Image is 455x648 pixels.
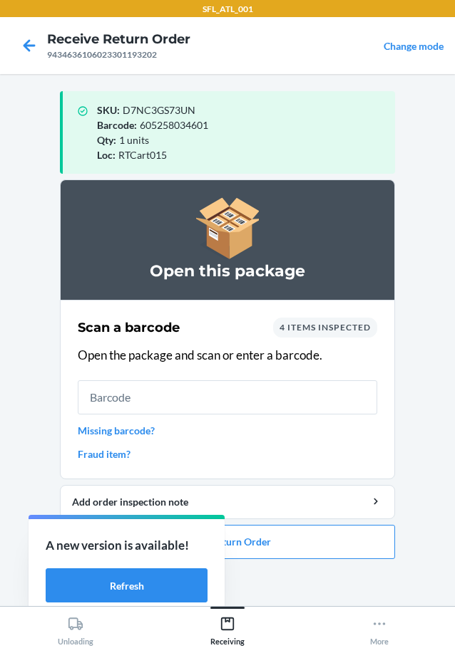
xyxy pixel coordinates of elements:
span: Loc : [97,149,116,161]
div: Unloading [58,610,93,646]
div: 9434636106023301193202 [47,48,190,61]
a: Fraud item? [78,446,377,461]
span: 605258034601 [140,119,208,131]
p: Open the package and scan or enter a barcode. [78,346,377,365]
a: Missing barcode? [78,423,377,438]
div: Add order inspection note [72,494,383,509]
span: D7NC3GS73UN [123,104,195,116]
span: Qty : [97,134,116,146]
div: Receiving [210,610,245,646]
span: 4 items inspected [280,322,371,333]
span: SKU : [97,104,120,116]
button: Receiving [152,607,304,646]
h3: Open this package [78,260,377,283]
span: Barcode : [97,119,137,131]
button: More [303,607,455,646]
a: Change mode [384,40,444,52]
button: Add order inspection note [60,485,395,519]
span: RTCart015 [118,149,167,161]
p: A new version is available! [46,536,208,555]
h2: Scan a barcode [78,318,180,337]
p: SFL_ATL_001 [203,3,253,16]
input: Barcode [78,380,377,414]
button: Refresh [46,568,208,602]
div: More [370,610,389,646]
h4: Receive Return Order [47,30,190,48]
span: 1 units [119,134,149,146]
button: Close Return Order [60,525,395,559]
